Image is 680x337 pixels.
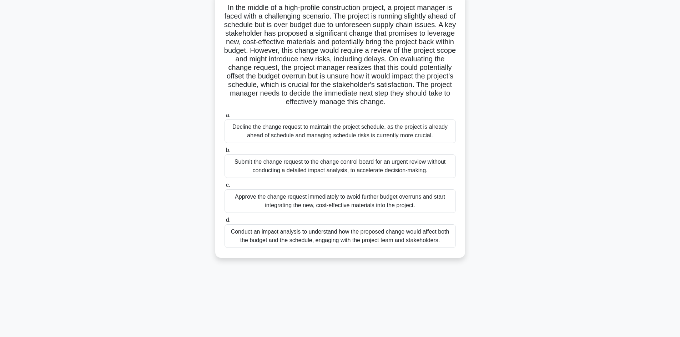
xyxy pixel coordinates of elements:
div: Decline the change request to maintain the project schedule, as the project is already ahead of s... [225,119,456,143]
span: b. [226,147,231,153]
span: d. [226,217,231,223]
span: c. [226,182,230,188]
span: a. [226,112,231,118]
h5: In the middle of a high-profile construction project, a project manager is faced with a challengi... [224,3,457,107]
div: Approve the change request immediately to avoid further budget overruns and start integrating the... [225,189,456,213]
div: Submit the change request to the change control board for an urgent review without conducting a d... [225,154,456,178]
div: Conduct an impact analysis to understand how the proposed change would affect both the budget and... [225,224,456,248]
